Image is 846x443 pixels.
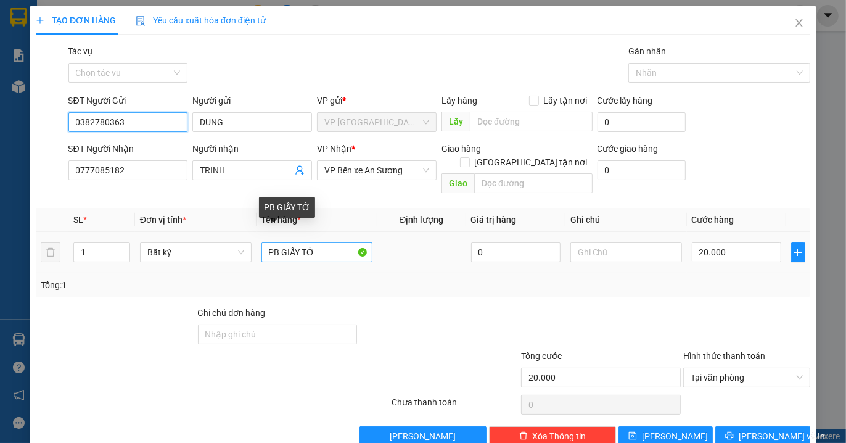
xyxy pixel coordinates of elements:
[441,112,470,131] span: Lấy
[36,16,44,25] span: plus
[400,215,443,225] span: Định lượng
[628,431,637,441] span: save
[192,142,312,155] div: Người nhận
[441,96,477,106] span: Lấy hàng
[570,242,682,262] input: Ghi Chú
[317,144,351,154] span: VP Nhận
[642,429,708,443] span: [PERSON_NAME]
[390,429,456,443] span: [PERSON_NAME]
[36,15,116,25] span: TẠO ĐƠN HÀNG
[521,351,562,361] span: Tổng cước
[192,94,312,107] div: Người gửi
[519,431,528,441] span: delete
[683,351,765,361] label: Hình thức thanh toán
[598,160,686,180] input: Cước giao hàng
[782,6,816,41] button: Close
[441,173,474,193] span: Giao
[598,96,653,106] label: Cước lấy hàng
[441,144,481,154] span: Giao hàng
[794,18,804,28] span: close
[41,278,327,292] div: Tổng: 1
[317,94,437,107] div: VP gửi
[565,208,687,232] th: Ghi chú
[471,242,561,262] input: 0
[136,16,146,26] img: icon
[470,112,592,131] input: Dọc đường
[73,215,83,225] span: SL
[68,94,188,107] div: SĐT Người Gửi
[136,15,266,25] span: Yêu cầu xuất hóa đơn điện tử
[295,165,305,175] span: user-add
[68,46,93,56] label: Tác vụ
[739,429,825,443] span: [PERSON_NAME] và In
[147,243,244,262] span: Bất kỳ
[390,395,520,417] div: Chưa thanh toán
[198,308,266,318] label: Ghi chú đơn hàng
[68,142,188,155] div: SĐT Người Nhận
[692,215,734,225] span: Cước hàng
[324,161,429,180] span: VP Bến xe An Sương
[598,112,686,132] input: Cước lấy hàng
[725,431,734,441] span: printer
[324,113,429,131] span: VP Giang Tân
[261,242,373,262] input: VD: Bàn, Ghế
[539,94,593,107] span: Lấy tận nơi
[628,46,666,56] label: Gán nhãn
[471,215,517,225] span: Giá trị hàng
[259,197,315,218] div: PB GIẤY TỜ
[474,173,592,193] input: Dọc đường
[792,247,805,257] span: plus
[691,368,803,387] span: Tại văn phòng
[598,144,659,154] label: Cước giao hàng
[470,155,593,169] span: [GEOGRAPHIC_DATA] tận nơi
[198,325,357,344] input: Ghi chú đơn hàng
[140,215,186,225] span: Đơn vị tính
[533,429,586,443] span: Xóa Thông tin
[41,242,60,262] button: delete
[791,242,805,262] button: plus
